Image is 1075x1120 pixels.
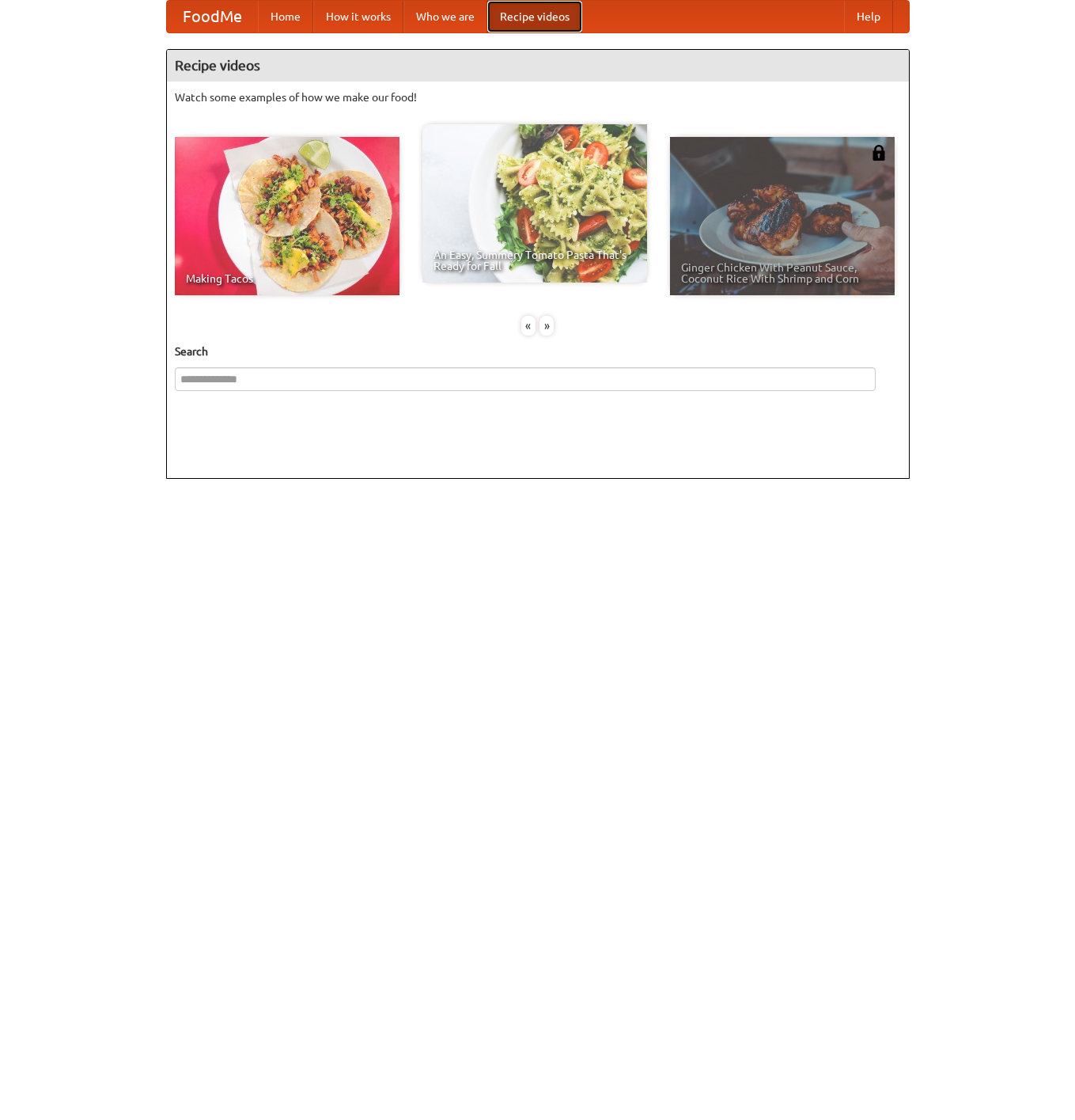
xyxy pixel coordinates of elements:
a: FoodMe [167,1,258,32]
div: « [521,316,536,336]
a: An Easy, Summery Tomato Pasta That's Ready for Fall [422,124,647,283]
a: Recipe videos [487,1,582,32]
h5: Search [175,344,901,359]
p: Watch some examples of how we make our food! [175,89,901,105]
a: Help [844,1,893,32]
a: Who we are [403,1,487,32]
a: Home [258,1,313,32]
h4: Recipe videos [167,50,909,82]
img: 483408.png [871,145,887,161]
div: » [539,316,554,336]
span: An Easy, Summery Tomato Pasta That's Ready for Fall [433,249,636,271]
a: Making Tacos [175,137,399,295]
span: Making Tacos [186,273,388,284]
a: How it works [313,1,403,32]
